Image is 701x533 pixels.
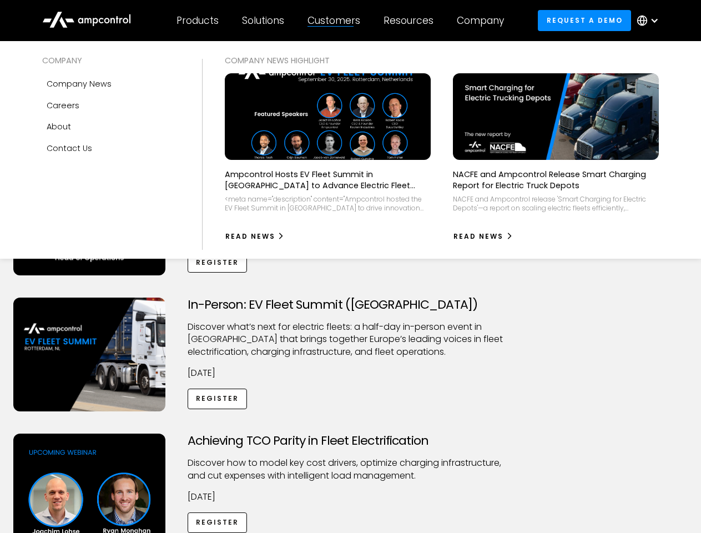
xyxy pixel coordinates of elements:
a: About [42,116,180,137]
div: Solutions [242,14,284,27]
div: NACFE and Ampcontrol release 'Smart Charging for Electric Depots'—a report on scaling electric fl... [453,195,659,212]
a: Register [188,252,248,273]
div: COMPANY [42,54,180,67]
div: Company [457,14,504,27]
a: Register [188,389,248,409]
h3: In-Person: EV Fleet Summit ([GEOGRAPHIC_DATA]) [188,298,514,312]
div: Company news [47,78,112,90]
div: Products [176,14,219,27]
div: Resources [384,14,433,27]
div: Careers [47,99,79,112]
div: Customers [307,14,360,27]
a: Read News [225,228,285,245]
h3: Achieving TCO Parity in Fleet Electrification [188,434,514,448]
a: Request a demo [538,10,631,31]
p: [DATE] [188,367,514,379]
a: Company news [42,73,180,94]
div: COMPANY NEWS Highlight [225,54,659,67]
div: About [47,120,71,133]
a: Read News [453,228,513,245]
div: Contact Us [47,142,92,154]
div: Read News [225,232,275,242]
div: Read News [453,232,503,242]
p: Discover how to model key cost drivers, optimize charging infrastructure, and cut expenses with i... [188,457,514,482]
p: ​Discover what’s next for electric fleets: a half-day in-person event in [GEOGRAPHIC_DATA] that b... [188,321,514,358]
a: Contact Us [42,138,180,159]
p: Ampcontrol Hosts EV Fleet Summit in [GEOGRAPHIC_DATA] to Advance Electric Fleet Management in [GE... [225,169,431,191]
a: Register [188,512,248,533]
div: <meta name="description" content="Ampcontrol hosted the EV Fleet Summit in [GEOGRAPHIC_DATA] to d... [225,195,431,212]
p: [DATE] [188,491,514,503]
a: Careers [42,95,180,116]
p: NACFE and Ampcontrol Release Smart Charging Report for Electric Truck Depots [453,169,659,191]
